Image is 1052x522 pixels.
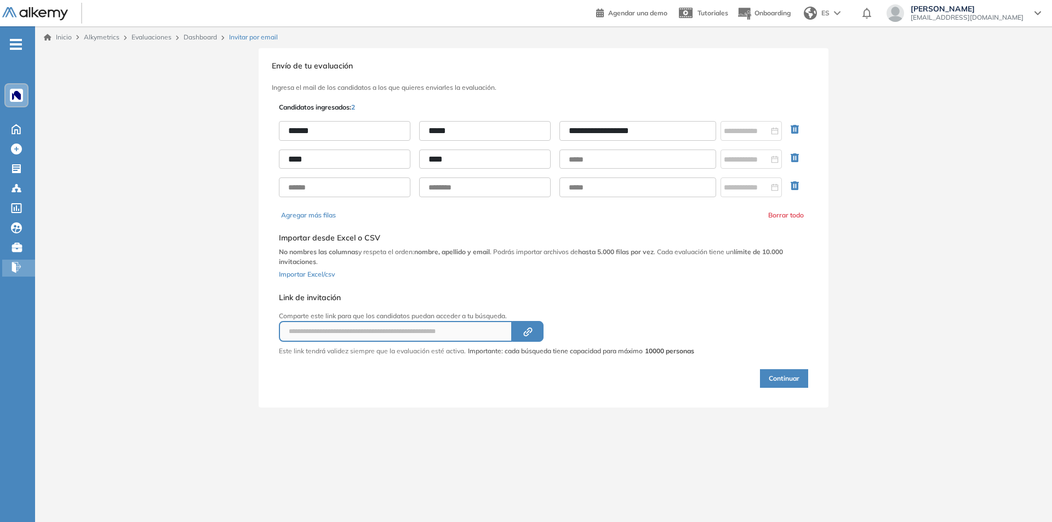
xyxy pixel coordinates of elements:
[229,32,278,42] span: Invitar por email
[754,9,791,17] span: Onboarding
[281,210,336,220] button: Agregar más filas
[279,270,335,278] span: Importar Excel/csv
[911,4,1024,13] span: [PERSON_NAME]
[468,346,694,356] span: Importante: cada búsqueda tiene capacidad para máximo
[578,248,654,256] b: hasta 5.000 filas por vez
[279,311,694,321] p: Comparte este link para que los candidatos puedan acceder a tu búsqueda.
[279,233,808,243] h5: Importar desde Excel o CSV
[596,5,667,19] a: Agendar una demo
[737,2,791,25] button: Onboarding
[804,7,817,20] img: world
[279,267,335,280] button: Importar Excel/csv
[608,9,667,17] span: Agendar una demo
[760,369,808,388] button: Continuar
[279,248,358,256] b: No nombres las columnas
[414,248,490,256] b: nombre, apellido y email
[279,248,783,266] b: límite de 10.000 invitaciones
[279,293,694,302] h5: Link de invitación
[351,103,355,111] span: 2
[279,346,466,356] p: Este link tendrá validez siempre que la evaluación esté activa.
[697,9,728,17] span: Tutoriales
[44,32,72,42] a: Inicio
[279,102,355,112] p: Candidatos ingresados:
[2,7,68,21] img: Logo
[272,61,815,71] h3: Envío de tu evaluación
[272,84,815,91] h3: Ingresa el mail de los candidatos a los que quieres enviarles la evaluación.
[768,210,804,220] button: Borrar todo
[10,43,22,45] i: -
[279,247,808,267] p: y respeta el orden: . Podrás importar archivos de . Cada evaluación tiene un .
[84,33,119,41] span: Alkymetrics
[131,33,171,41] a: Evaluaciones
[834,11,841,15] img: arrow
[12,91,21,100] img: https://assets.alkemy.org/workspaces/1394/c9baeb50-dbbd-46c2-a7b2-c74a16be862c.png
[821,8,830,18] span: ES
[645,347,694,355] strong: 10000 personas
[911,13,1024,22] span: [EMAIL_ADDRESS][DOMAIN_NAME]
[184,33,217,41] a: Dashboard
